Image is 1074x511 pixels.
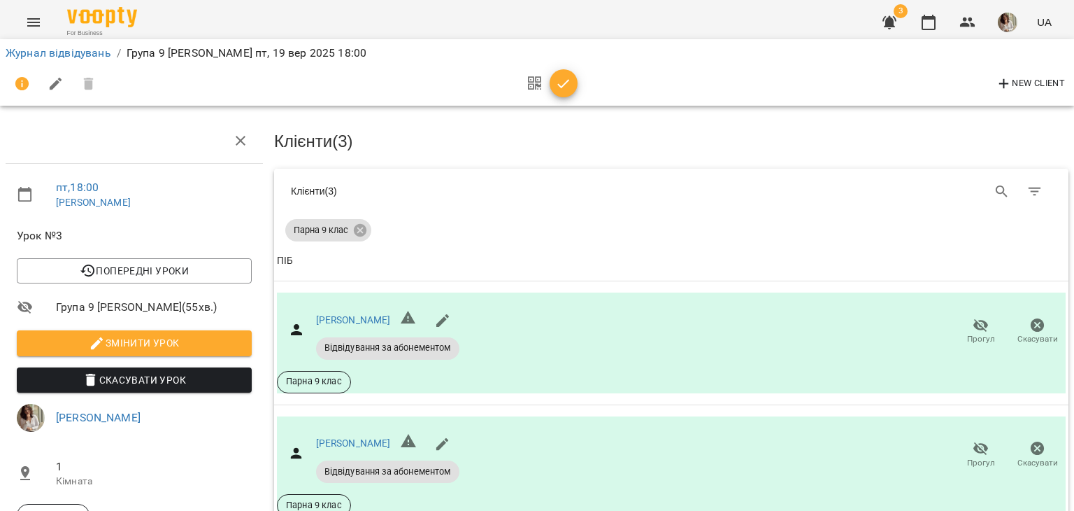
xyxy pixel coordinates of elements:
[6,46,111,59] a: Журнал відвідувань
[992,73,1068,95] button: New Client
[127,45,366,62] p: Група 9 [PERSON_NAME] пт, 19 вер 2025 18:00
[400,433,417,455] h6: Невірний формат телефону ${ phone }
[1009,435,1066,475] button: Скасувати
[17,330,252,356] button: Змінити урок
[277,253,293,269] div: ПІБ
[1017,457,1058,469] span: Скасувати
[277,253,293,269] div: Sort
[56,475,252,489] p: Кімната
[17,367,252,393] button: Скасувати Урок
[1018,175,1052,209] button: Фільтр
[117,45,121,62] li: /
[28,262,241,279] span: Попередні уроки
[1031,9,1057,35] button: UA
[17,6,50,39] button: Menu
[316,314,391,325] a: [PERSON_NAME]
[56,299,252,316] span: Група 9 [PERSON_NAME] ( 55 хв. )
[274,169,1068,213] div: Table Toolbar
[56,411,141,424] a: [PERSON_NAME]
[56,181,99,194] a: пт , 18:00
[291,184,661,198] div: Клієнти ( 3 )
[316,465,459,478] span: Відвідування за абонементом
[894,4,908,18] span: 3
[316,342,459,354] span: Відвідування за абонементом
[28,335,241,351] span: Змінити урок
[274,132,1068,150] h3: Клієнти ( 3 )
[6,45,1068,62] nav: breadcrumb
[67,7,137,27] img: Voopty Logo
[56,197,131,208] a: [PERSON_NAME]
[277,253,1066,269] span: ПІБ
[316,437,391,449] a: [PERSON_NAME]
[285,224,357,237] span: Парна 9 клас
[967,333,995,345] span: Прогул
[998,13,1017,32] img: cf9d72be1c49480477303613d6f9b014.jpg
[1037,15,1052,29] span: UA
[17,227,252,244] span: Урок №3
[967,457,995,469] span: Прогул
[952,435,1009,475] button: Прогул
[996,76,1065,92] span: New Client
[28,372,241,388] span: Скасувати Урок
[67,29,137,38] span: For Business
[17,404,45,432] img: cf9d72be1c49480477303613d6f9b014.jpg
[952,312,1009,351] button: Прогул
[400,309,417,332] h6: Невірний формат телефону ${ phone }
[985,175,1019,209] button: Search
[278,375,350,388] span: Парна 9 клас
[56,458,252,475] span: 1
[1017,333,1058,345] span: Скасувати
[1009,312,1066,351] button: Скасувати
[285,219,371,241] div: Парна 9 клас
[17,258,252,283] button: Попередні уроки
